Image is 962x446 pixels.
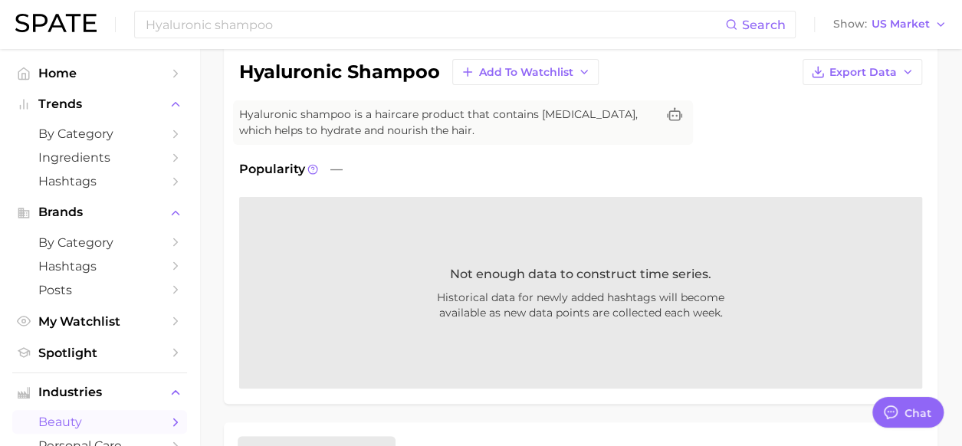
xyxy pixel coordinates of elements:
[144,11,725,38] input: Search here for a brand, industry, or ingredient
[479,66,573,79] span: Add to Watchlist
[803,59,922,85] button: Export Data
[829,66,897,79] span: Export Data
[450,265,711,284] span: Not enough data to construct time series.
[38,150,161,165] span: Ingredients
[12,122,187,146] a: by Category
[12,169,187,193] a: Hashtags
[38,205,161,219] span: Brands
[38,259,161,274] span: Hashtags
[12,146,187,169] a: Ingredients
[833,20,867,28] span: Show
[239,107,656,139] span: Hyaluronic shampoo is a haircare product that contains [MEDICAL_DATA], which helps to hydrate and...
[336,290,826,320] span: Historical data for newly added hashtags will become available as new data points are collected e...
[330,160,343,179] span: —
[12,310,187,333] a: My Watchlist
[742,18,786,32] span: Search
[12,254,187,278] a: Hashtags
[239,160,305,179] span: Popularity
[239,63,440,81] h1: hyaluronic shampoo
[38,97,161,111] span: Trends
[38,415,161,429] span: beauty
[38,314,161,329] span: My Watchlist
[38,283,161,297] span: Posts
[38,174,161,189] span: Hashtags
[452,59,599,85] button: Add to Watchlist
[38,235,161,250] span: by Category
[12,231,187,254] a: by Category
[38,346,161,360] span: Spotlight
[12,278,187,302] a: Posts
[12,341,187,365] a: Spotlight
[12,93,187,116] button: Trends
[12,61,187,85] a: Home
[829,15,951,34] button: ShowUS Market
[872,20,930,28] span: US Market
[38,385,161,399] span: Industries
[38,126,161,141] span: by Category
[12,201,187,224] button: Brands
[12,410,187,434] a: beauty
[15,14,97,32] img: SPATE
[12,381,187,404] button: Industries
[38,66,161,80] span: Home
